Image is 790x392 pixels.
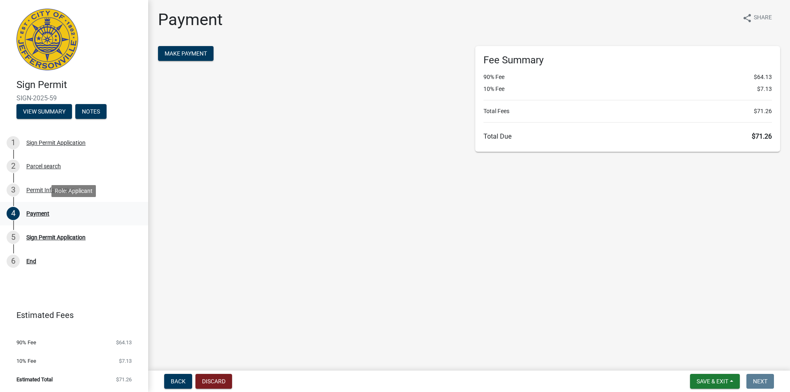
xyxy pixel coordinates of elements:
[754,73,772,81] span: $64.13
[158,46,214,61] button: Make Payment
[757,85,772,93] span: $7.13
[746,374,774,389] button: Next
[119,358,132,364] span: $7.13
[116,340,132,345] span: $64.13
[195,374,232,389] button: Discard
[7,136,20,149] div: 1
[483,132,772,140] h6: Total Due
[483,107,772,116] li: Total Fees
[16,377,53,382] span: Estimated Total
[483,54,772,66] h6: Fee Summary
[158,10,223,30] h1: Payment
[165,50,207,57] span: Make Payment
[26,187,75,193] div: Permit Information
[164,374,192,389] button: Back
[736,10,778,26] button: shareShare
[7,160,20,173] div: 2
[75,109,107,115] wm-modal-confirm: Notes
[7,231,20,244] div: 5
[690,374,740,389] button: Save & Exit
[7,255,20,268] div: 6
[16,109,72,115] wm-modal-confirm: Summary
[16,340,36,345] span: 90% Fee
[26,234,86,240] div: Sign Permit Application
[754,107,772,116] span: $71.26
[26,140,86,146] div: Sign Permit Application
[16,79,142,91] h4: Sign Permit
[483,73,772,81] li: 90% Fee
[171,378,186,385] span: Back
[7,207,20,220] div: 4
[753,378,767,385] span: Next
[16,358,36,364] span: 10% Fee
[26,258,36,264] div: End
[742,13,752,23] i: share
[116,377,132,382] span: $71.26
[26,211,49,216] div: Payment
[16,104,72,119] button: View Summary
[75,104,107,119] button: Notes
[51,185,96,197] div: Role: Applicant
[7,307,135,323] a: Estimated Fees
[754,13,772,23] span: Share
[16,94,132,102] span: SIGN-2025-59
[16,9,78,70] img: City of Jeffersonville, Indiana
[752,132,772,140] span: $71.26
[26,163,61,169] div: Parcel search
[697,378,728,385] span: Save & Exit
[7,183,20,197] div: 3
[483,85,772,93] li: 10% Fee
